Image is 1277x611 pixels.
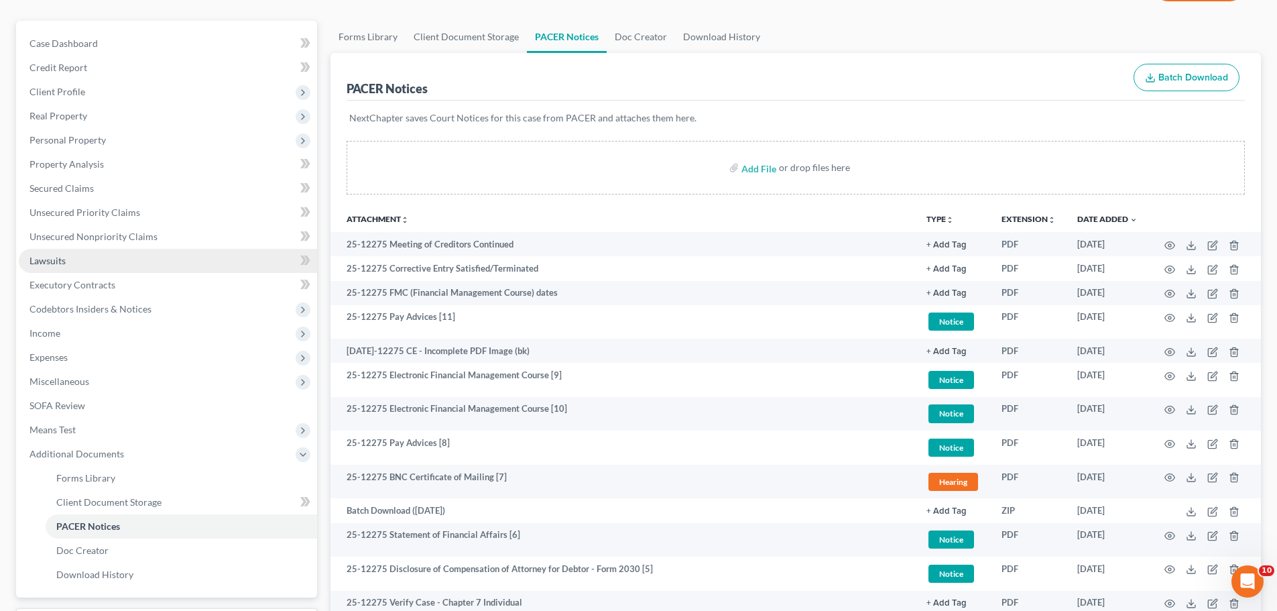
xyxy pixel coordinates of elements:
td: 25-12275 Electronic Financial Management Course [10] [330,397,916,431]
i: expand_more [1130,216,1138,224]
button: + Add Tag [926,289,967,298]
td: PDF [991,363,1067,397]
a: Notice [926,402,980,425]
td: PDF [991,431,1067,465]
span: Secured Claims [29,182,94,194]
a: Client Document Storage [46,490,317,514]
td: 25-12275 Pay Advices [11] [330,305,916,339]
td: 25-12275 Corrective Entry Satisfied/Terminated [330,256,916,280]
button: + Add Tag [926,241,967,249]
span: Notice [928,531,974,549]
span: Notice [928,565,974,583]
a: Executory Contracts [19,273,317,297]
span: Download History [56,569,133,580]
td: PDF [991,523,1067,557]
a: Notice [926,311,980,333]
a: Download History [675,21,768,53]
span: Notice [928,439,974,457]
a: Lawsuits [19,249,317,273]
td: PDF [991,339,1067,363]
td: 25-12275 Statement of Financial Affairs [6] [330,523,916,557]
p: NextChapter saves Court Notices for this case from PACER and attaches them here. [349,111,1242,125]
span: Means Test [29,424,76,435]
td: [DATE] [1067,523,1148,557]
span: Expenses [29,351,68,363]
span: Property Analysis [29,158,104,170]
td: PDF [991,256,1067,280]
td: PDF [991,232,1067,256]
i: unfold_more [401,216,409,224]
span: Notice [928,371,974,389]
a: SOFA Review [19,394,317,418]
span: Doc Creator [56,545,109,556]
span: Forms Library [56,472,115,484]
button: + Add Tag [926,599,967,608]
span: Income [29,327,60,339]
button: + Add Tag [926,507,967,516]
td: PDF [991,305,1067,339]
td: [DATE] [1067,557,1148,591]
a: Notice [926,369,980,391]
a: Notice [926,437,980,459]
span: PACER Notices [56,520,120,532]
td: 25-12275 Meeting of Creditors Continued [330,232,916,256]
a: Extensionunfold_more [1001,214,1056,224]
span: Batch Download [1158,72,1228,83]
td: [DATE] [1067,498,1148,522]
a: + Add Tag [926,596,980,609]
td: PDF [991,281,1067,305]
a: Unsecured Nonpriority Claims [19,225,317,249]
a: Notice [926,563,980,585]
span: Codebtors Insiders & Notices [29,303,151,315]
td: [DATE] [1067,397,1148,431]
a: + Add Tag [926,345,980,357]
a: Notice [926,529,980,551]
a: Doc Creator [46,539,317,563]
a: Doc Creator [607,21,675,53]
span: 10 [1259,565,1274,576]
span: Executory Contracts [29,279,115,290]
div: PACER Notices [347,80,428,97]
div: or drop files here [779,161,850,174]
a: PACER Notices [46,514,317,539]
a: + Add Tag [926,262,980,275]
i: unfold_more [946,216,954,224]
button: + Add Tag [926,347,967,356]
td: PDF [991,557,1067,591]
span: Case Dashboard [29,38,98,49]
a: Unsecured Priority Claims [19,201,317,225]
td: [DATE] [1067,465,1148,499]
td: [DATE] [1067,431,1148,465]
button: TYPEunfold_more [926,215,954,224]
a: Secured Claims [19,176,317,201]
span: Notice [928,313,974,331]
span: Unsecured Nonpriority Claims [29,231,158,242]
a: Hearing [926,471,980,493]
td: [DATE]-12275 CE - Incomplete PDF Image (bk) [330,339,916,363]
a: Case Dashboard [19,32,317,56]
i: unfold_more [1048,216,1056,224]
td: [DATE] [1067,305,1148,339]
td: [DATE] [1067,281,1148,305]
a: Date Added expand_more [1077,214,1138,224]
td: ZIP [991,498,1067,522]
td: [DATE] [1067,339,1148,363]
span: SOFA Review [29,400,85,411]
td: 25-12275 Pay Advices [8] [330,431,916,465]
span: Miscellaneous [29,376,89,387]
span: Lawsuits [29,255,66,266]
span: Unsecured Priority Claims [29,207,140,218]
a: Client Document Storage [406,21,527,53]
a: Forms Library [330,21,406,53]
td: PDF [991,465,1067,499]
button: Batch Download [1134,64,1239,92]
td: 25-12275 BNC Certificate of Mailing [7] [330,465,916,499]
a: + Add Tag [926,504,980,517]
span: Personal Property [29,134,106,146]
a: Forms Library [46,466,317,490]
td: 25-12275 FMC (Financial Management Course) dates [330,281,916,305]
td: [DATE] [1067,232,1148,256]
td: [DATE] [1067,256,1148,280]
a: Attachmentunfold_more [347,214,409,224]
a: Property Analysis [19,152,317,176]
